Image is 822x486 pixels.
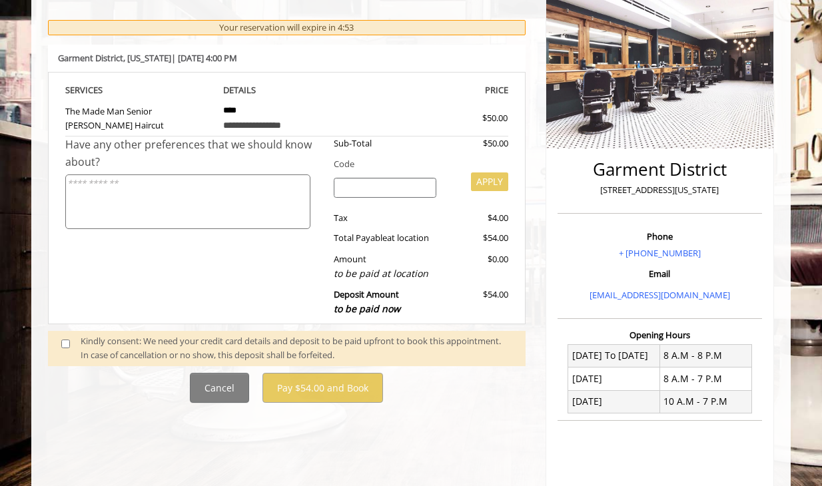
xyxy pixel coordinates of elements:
div: Total Payable [324,231,447,245]
div: Amount [324,252,447,281]
span: , [US_STATE] [123,52,171,64]
h3: Opening Hours [558,330,762,340]
td: [DATE] To [DATE] [568,344,660,367]
th: DETAILS [213,83,361,98]
td: [DATE] [568,390,660,413]
th: SERVICE [65,83,213,98]
td: [DATE] [568,367,660,390]
button: APPLY [471,172,508,191]
td: 8 A.M - 8 P.M [659,344,751,367]
div: Kindly consent: We need your credit card details and deposit to be paid upfront to book this appo... [81,334,512,362]
div: Sub-Total [324,136,447,150]
div: $50.00 [434,111,508,125]
h2: Garment District [561,160,759,179]
div: Tax [324,211,447,225]
a: + [PHONE_NUMBER] [619,247,701,259]
h3: Email [561,269,759,278]
button: Cancel [190,373,249,403]
a: [EMAIL_ADDRESS][DOMAIN_NAME] [590,289,730,301]
div: $0.00 [446,252,508,281]
th: PRICE [360,83,508,98]
div: Your reservation will expire in 4:53 [48,20,526,35]
h3: SELECTED SERVICE [48,19,526,31]
button: Pay $54.00 and Book [262,373,383,403]
td: 8 A.M - 7 P.M [659,367,751,390]
div: Have any other preferences that we should know about? [65,136,324,170]
div: $4.00 [446,211,508,225]
div: $50.00 [446,136,508,150]
span: at location [387,232,429,244]
p: [STREET_ADDRESS][US_STATE] [561,183,759,197]
td: 10 A.M - 7 P.M [659,390,751,413]
b: Garment District | [DATE] 4:00 PM [58,52,237,64]
span: S [98,84,103,96]
span: to be paid now [334,302,400,315]
div: $54.00 [446,288,508,316]
h3: Phone [561,232,759,241]
b: Deposit Amount [334,288,400,315]
td: The Made Man Senior [PERSON_NAME] Haircut [65,97,213,136]
div: to be paid at location [334,266,437,281]
div: $54.00 [446,231,508,245]
div: Code [324,157,508,171]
